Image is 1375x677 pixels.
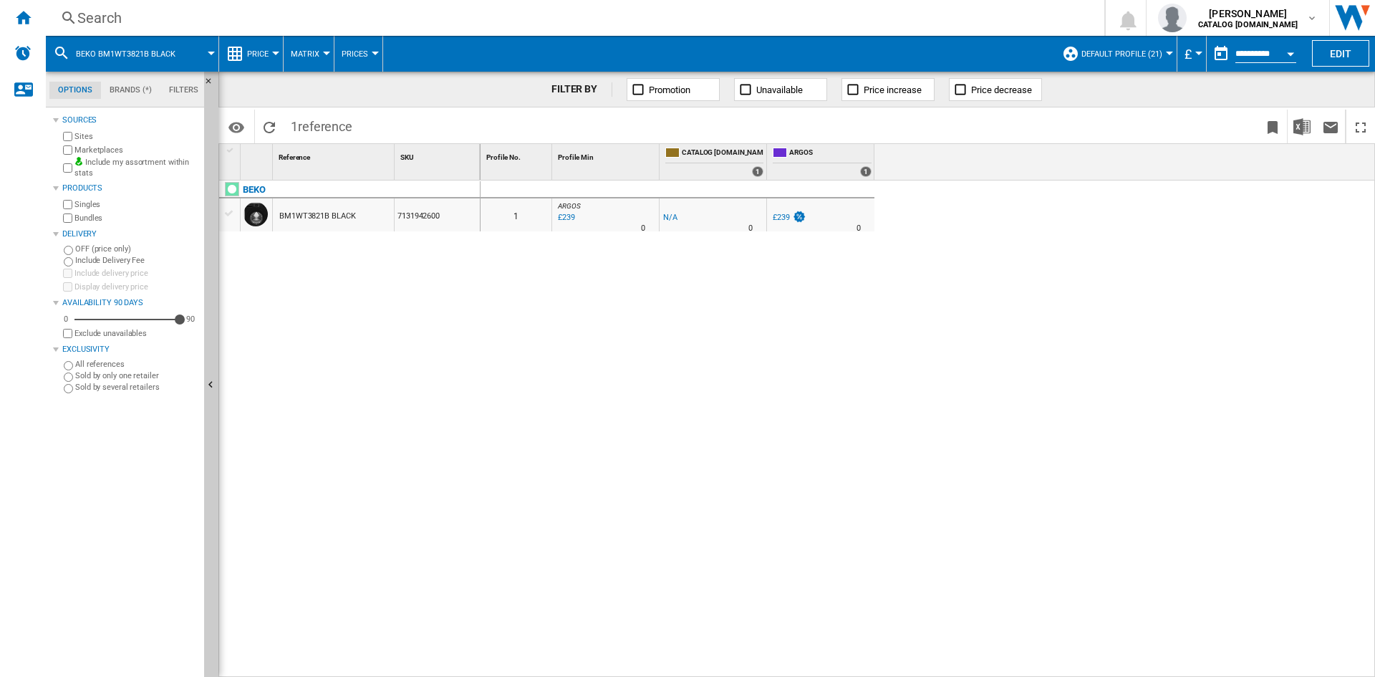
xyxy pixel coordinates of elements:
md-slider: Availability [74,312,180,327]
div: Products [62,183,198,194]
input: Sold by only one retailer [64,373,73,382]
input: Sold by several retailers [64,384,73,393]
button: Unavailable [734,78,827,101]
input: Sites [63,132,72,141]
div: £239 [773,213,790,222]
button: Default profile (21) [1081,36,1169,72]
div: ARGOS 1 offers sold by ARGOS [770,144,874,180]
input: Include delivery price [63,269,72,278]
label: OFF (price only) [75,244,198,254]
label: Bundles [74,213,198,224]
span: BEKO BM1WT3821B BLACK [76,49,175,59]
button: Price increase [841,78,935,101]
button: £ [1185,36,1199,72]
span: Price decrease [971,85,1032,95]
span: ARGOS [789,148,872,160]
span: Profile No. [486,153,521,161]
label: Marketplaces [74,145,198,155]
label: Singles [74,199,198,210]
span: Reference [279,153,310,161]
div: 1 [481,198,551,231]
img: alerts-logo.svg [14,44,32,62]
img: profile.jpg [1158,4,1187,32]
span: CATALOG [DOMAIN_NAME] [682,148,763,160]
div: BM1WT3821B BLACK [279,200,355,233]
span: Promotion [649,85,690,95]
div: FILTER BY [551,82,612,97]
button: Matrix [291,36,327,72]
button: Download in Excel [1288,110,1316,143]
span: ARGOS [558,202,581,210]
span: Price [247,49,269,59]
span: reference [298,119,352,134]
span: £ [1185,47,1192,62]
md-tab-item: Options [49,82,101,99]
div: Delivery Time : 0 day [641,221,645,236]
label: Sold by several retailers [75,382,198,393]
div: £239 [771,211,806,225]
div: Exclusivity [62,344,198,355]
button: Prices [342,36,375,72]
label: Include delivery price [74,268,198,279]
div: Search [77,8,1067,28]
div: Default profile (21) [1062,36,1169,72]
span: Unavailable [756,85,803,95]
div: 90 [183,314,198,325]
div: 1 offers sold by CATALOG BEKO.UK [752,166,763,177]
div: Sources [62,115,198,126]
div: Profile Min Sort None [555,144,659,166]
div: Delivery [62,229,198,240]
button: Bookmark this report [1258,110,1287,143]
img: promotionV3.png [792,211,806,223]
span: [PERSON_NAME] [1198,6,1298,21]
div: Price [226,36,276,72]
button: Promotion [627,78,720,101]
div: Reference Sort None [276,144,394,166]
input: Display delivery price [63,329,72,338]
div: Delivery Time : 0 day [857,221,861,236]
span: Profile Min [558,153,594,161]
div: 1 offers sold by ARGOS [860,166,872,177]
img: mysite-bg-18x18.png [74,157,83,165]
button: Open calendar [1278,39,1303,64]
div: Sort None [397,144,480,166]
button: Hide [204,72,221,97]
div: 7131942600 [395,198,480,231]
div: Delivery Time : 0 day [748,221,753,236]
div: Profile No. Sort None [483,144,551,166]
div: Sort None [555,144,659,166]
span: SKU [400,153,414,161]
button: Options [222,114,251,140]
label: Sold by only one retailer [75,370,198,381]
input: Singles [63,200,72,209]
label: Include my assortment within stats [74,157,198,179]
input: All references [64,361,73,370]
div: 0 [60,314,72,325]
button: md-calendar [1207,39,1235,68]
button: Maximize [1346,110,1375,143]
input: Include Delivery Fee [64,257,73,267]
span: Price increase [864,85,922,95]
span: Matrix [291,49,319,59]
button: BEKO BM1WT3821B BLACK [76,36,190,72]
span: Prices [342,49,368,59]
div: BEKO BM1WT3821B BLACK [53,36,211,72]
button: Send this report by email [1316,110,1345,143]
img: excel-24x24.png [1293,118,1311,135]
input: Display delivery price [63,282,72,292]
div: Sort None [243,144,272,166]
label: Sites [74,131,198,142]
input: Bundles [63,213,72,223]
label: Exclude unavailables [74,328,198,339]
div: SKU Sort None [397,144,480,166]
span: 1 [284,110,360,140]
div: Sort None [483,144,551,166]
button: Price decrease [949,78,1042,101]
button: Edit [1312,40,1369,67]
div: N/A [663,211,677,225]
md-tab-item: Filters [160,82,207,99]
label: Include Delivery Fee [75,255,198,266]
